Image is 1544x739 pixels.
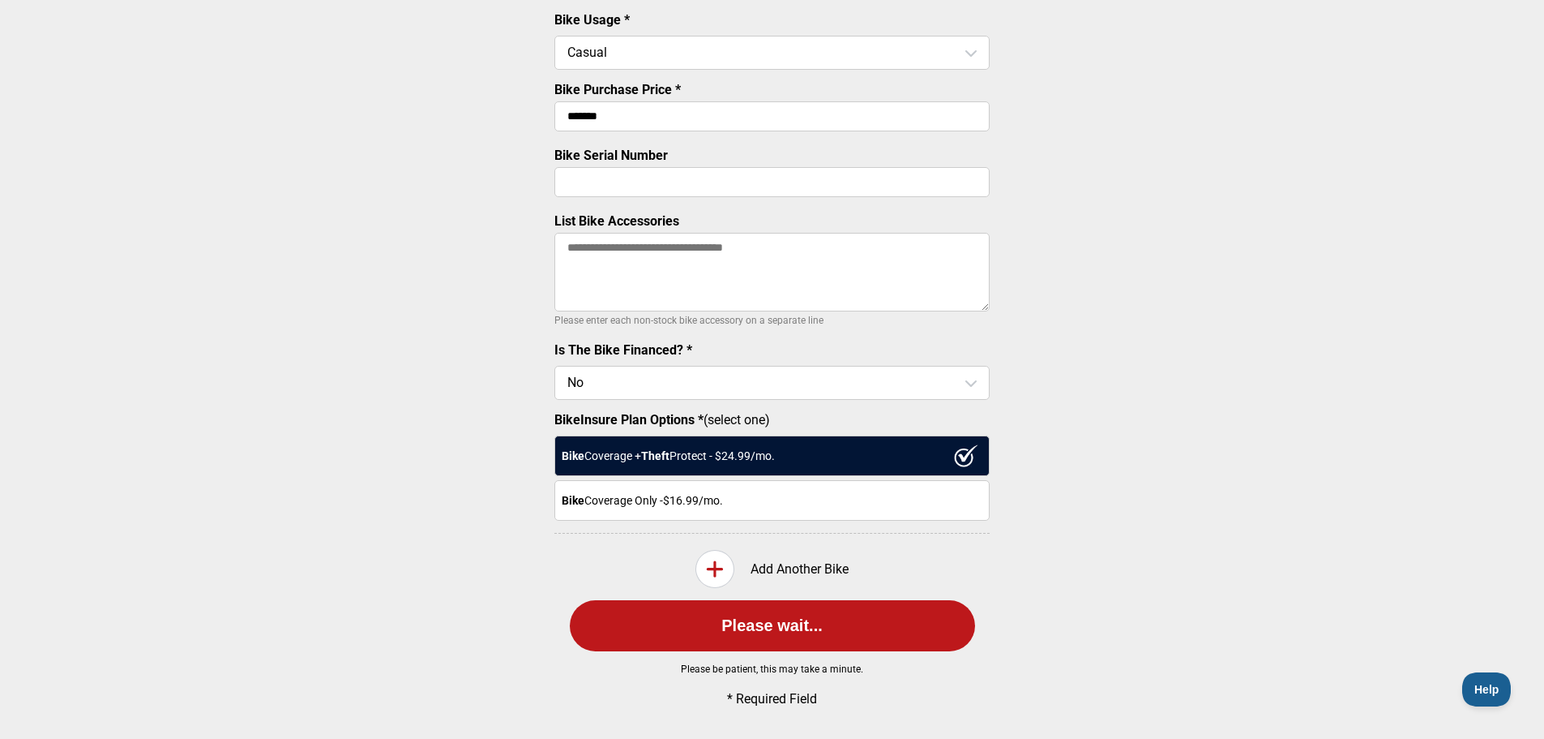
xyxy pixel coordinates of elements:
[554,480,990,521] div: Coverage Only - $16.99 /mo.
[554,412,990,428] label: (select one)
[554,148,668,163] label: Bike Serial Number
[562,494,584,507] strong: Bike
[554,12,630,28] label: Bike Usage *
[641,449,669,462] strong: Theft
[554,550,990,588] div: Add Another Bike
[554,412,704,428] strong: BikeInsure Plan Options *
[562,449,584,462] strong: Bike
[554,311,990,330] p: Please enter each non-stock bike accessory on a separate line
[554,213,679,229] label: List Bike Accessories
[554,436,990,476] div: Coverage + Protect - $ 24.99 /mo.
[570,600,975,651] button: Please wait...
[529,664,1016,675] p: Please be patient, this may take a minute.
[554,342,692,358] label: Is The Bike Financed? *
[582,691,963,707] p: * Required Field
[1462,672,1512,707] iframe: Toggle Customer Support
[954,445,978,467] img: ux1sgP1Haf775SAghJI38DyDlYP+32lKFAAAAAElFTkSuQmCC
[554,82,681,97] label: Bike Purchase Price *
